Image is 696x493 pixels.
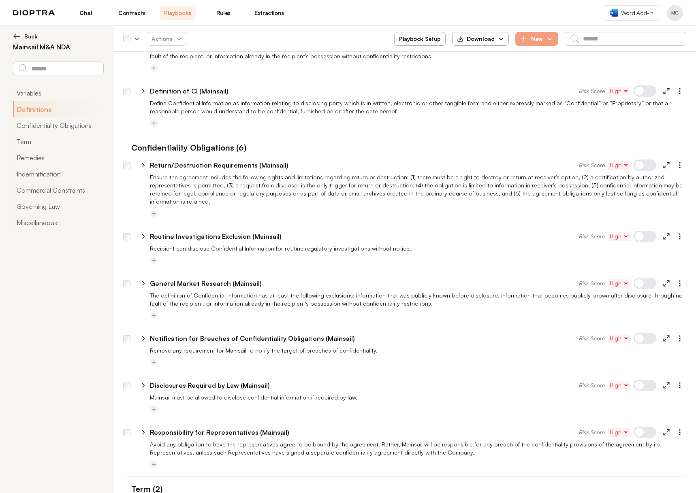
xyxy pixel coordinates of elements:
[150,173,686,206] p: Ensure the agreement includes the following rights and limitations regarding return or destructio...
[150,405,158,413] button: Add tag
[394,32,446,46] button: Playbook Setup
[457,35,495,43] div: Download
[24,32,38,40] span: Back
[150,346,686,355] p: Remove any requirement for Mainsail to notify the target of breaches of confidentiality.
[150,244,686,253] p: Recipient can disclose Confidential Information for routine regulatory investigations without not...
[603,5,660,21] a: Word Add-in
[579,232,605,240] span: Risk Score
[610,232,629,240] span: High
[13,42,103,52] h2: Mainsail M&A NDA
[114,6,150,20] a: Contracts
[608,381,630,390] button: High
[13,85,103,101] button: Variables
[150,380,270,390] p: Disclosures Required by Law (Mainsail)
[13,198,103,215] button: Governing Law
[205,6,241,20] a: Rules
[13,117,103,134] button: Confidentiality Obligations
[123,142,246,154] h1: Confidentiality Obligations (6)
[150,64,158,72] button: Add tag
[13,134,103,150] button: Term
[579,161,605,169] span: Risk Score
[150,440,686,457] p: Avoid any obligation to have the representatives agree to be bound by the agreement. Rather, Main...
[251,6,287,20] a: Extractions
[610,161,629,169] span: High
[123,35,130,42] div: Select all
[13,215,103,231] button: Miscellaneous
[13,10,55,16] img: logo
[608,334,630,343] button: High
[610,334,629,342] span: High
[579,334,605,342] span: Risk Score
[610,9,618,17] img: word
[579,381,605,389] span: Risk Score
[13,182,103,198] button: Commercial Constraints
[610,428,629,436] span: High
[150,311,158,319] button: Add tag
[515,32,558,46] button: New
[150,160,288,170] p: Return/Destruction Requirements (Mainsail)
[608,428,630,437] button: High
[610,279,629,287] span: High
[150,99,686,115] p: Define Confidential Information as information relating to disclosing party which is in written, ...
[150,209,158,217] button: Add tag
[608,87,630,96] button: High
[579,87,605,95] span: Risk Score
[160,6,196,20] a: Playbooks
[145,32,189,46] span: Actions
[150,291,686,308] p: The definition of Confidential Information has at least the following exclusions: information tha...
[608,232,630,241] button: High
[150,334,355,343] p: Notification for Breaches of Confidentiality Obligations (Mainsail)
[610,87,629,95] span: High
[68,6,104,20] a: Chat
[150,460,158,468] button: Add tag
[452,32,509,46] button: Download
[150,278,262,288] p: General Market Research (Mainsail)
[608,161,630,170] button: High
[150,232,282,241] p: Routine Investigations Exclusion (Mainsail)
[13,32,21,40] img: left arrow
[150,86,228,96] p: Definition of CI (Mainsail)
[150,256,158,264] button: Add tag
[147,32,187,46] button: Actions
[579,279,605,287] span: Risk Score
[150,427,289,437] p: Responsibility for Representatives (Mainsail)
[13,32,103,40] button: Back
[579,428,605,436] span: Risk Score
[150,119,158,127] button: Add tag
[13,150,103,166] button: Remedies
[13,101,103,117] button: Definitions
[667,5,683,21] button: Profile menu
[610,381,629,389] span: High
[150,393,686,402] p: Mainsail must be allowed to disclose confidential information if required by law.
[621,9,653,17] span: Word Add-in
[608,279,630,288] button: High
[13,166,103,182] button: Indemnification
[150,44,686,60] p: The definition of Confidential Information has at least the following exclusions: information tha...
[150,358,158,366] button: Add tag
